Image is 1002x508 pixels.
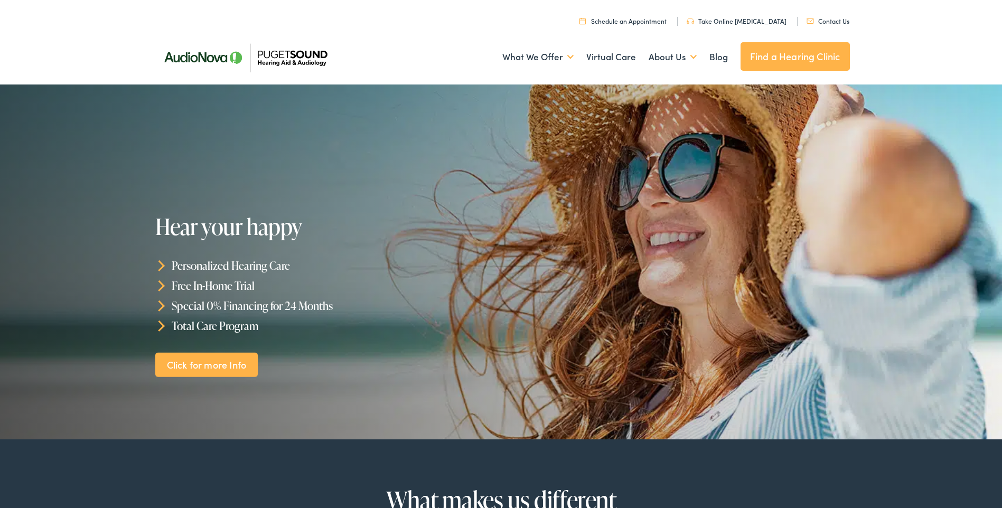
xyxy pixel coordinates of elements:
[155,352,258,377] a: Click for more Info
[155,214,476,239] h1: Hear your happy
[155,296,506,316] li: Special 0% Financing for 24 Months
[155,256,506,276] li: Personalized Hearing Care
[709,37,728,77] a: Blog
[579,16,667,25] a: Schedule an Appointment
[649,37,697,77] a: About Us
[687,18,694,24] img: utility icon
[502,37,574,77] a: What We Offer
[586,37,636,77] a: Virtual Care
[807,18,814,24] img: utility icon
[807,16,849,25] a: Contact Us
[741,42,850,71] a: Find a Hearing Clinic
[687,16,786,25] a: Take Online [MEDICAL_DATA]
[579,17,586,24] img: utility icon
[155,315,506,335] li: Total Care Program
[155,276,506,296] li: Free In-Home Trial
